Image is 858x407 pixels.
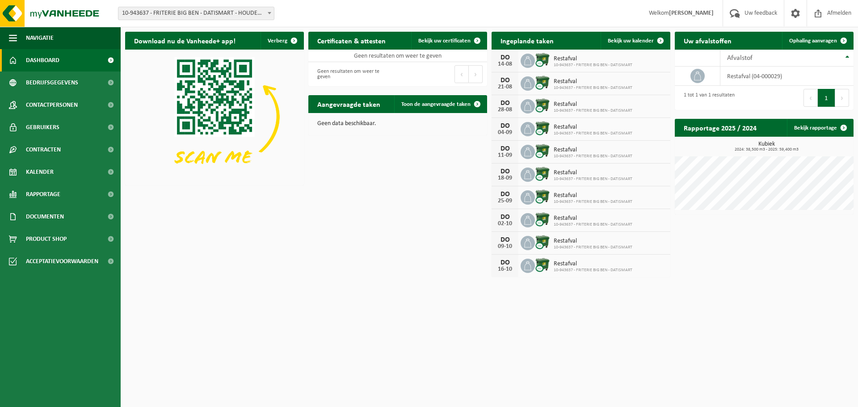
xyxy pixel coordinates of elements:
div: 11-09 [496,152,514,159]
div: DO [496,54,514,61]
span: Restafval [554,192,632,199]
div: 09-10 [496,243,514,250]
td: Geen resultaten om weer te geven [308,50,487,62]
div: DO [496,168,514,175]
img: WB-1100-CU [535,212,550,227]
a: Bekijk rapportage [787,119,853,137]
a: Ophaling aanvragen [782,32,853,50]
span: 10-943637 - FRITERIE BIG BEN - DATISMART [554,131,632,136]
div: DO [496,145,514,152]
h2: Rapportage 2025 / 2024 [675,119,765,136]
div: DO [496,191,514,198]
strong: [PERSON_NAME] [669,10,714,17]
button: 1 [818,89,835,107]
div: 1 tot 1 van 1 resultaten [679,88,735,108]
div: 14-08 [496,61,514,67]
div: DO [496,214,514,221]
div: DO [496,77,514,84]
span: 10-943637 - FRITERIE BIG BEN - DATISMART [554,108,632,113]
span: 10-943637 - FRITERIE BIG BEN - DATISMART [554,63,632,68]
button: Next [835,89,849,107]
span: Contactpersonen [26,94,78,116]
img: WB-1100-CU [535,143,550,159]
div: 18-09 [496,175,514,181]
button: Previous [454,65,469,83]
span: Afvalstof [727,55,753,62]
button: Previous [803,89,818,107]
button: Next [469,65,483,83]
img: WB-1100-CU [535,75,550,90]
span: Restafval [554,215,632,222]
span: Kalender [26,161,54,183]
span: Bekijk uw certificaten [418,38,471,44]
img: WB-1100-CU [535,257,550,273]
span: Restafval [554,124,632,131]
a: Bekijk uw kalender [601,32,669,50]
div: 25-09 [496,198,514,204]
img: WB-1100-CU [535,189,550,204]
span: Gebruikers [26,116,59,138]
span: Product Shop [26,228,67,250]
img: Download de VHEPlus App [125,50,304,184]
span: 10-943637 - FRITERIE BIG BEN - DATISMART [554,85,632,91]
span: Documenten [26,206,64,228]
div: 21-08 [496,84,514,90]
div: DO [496,236,514,243]
img: WB-1100-CU [535,98,550,113]
span: 10-943637 - FRITERIE BIG BEN - DATISMART [554,154,632,159]
a: Toon de aangevraagde taken [394,95,486,113]
div: DO [496,259,514,266]
span: Ophaling aanvragen [789,38,837,44]
span: Contracten [26,138,61,161]
span: 10-943637 - FRITERIE BIG BEN - DATISMART [554,176,632,182]
div: 28-08 [496,107,514,113]
span: 2024: 38,500 m3 - 2025: 59,400 m3 [679,147,854,152]
div: DO [496,122,514,130]
td: restafval (04-000029) [720,67,854,86]
h2: Aangevraagde taken [308,95,389,113]
span: 10-943637 - FRITERIE BIG BEN - DATISMART [554,245,632,250]
span: Bedrijfsgegevens [26,71,78,94]
span: Restafval [554,260,632,268]
button: Verberg [261,32,303,50]
span: Restafval [554,55,632,63]
span: Dashboard [26,49,59,71]
span: Rapportage [26,183,60,206]
span: Bekijk uw kalender [608,38,654,44]
span: 10-943637 - FRITERIE BIG BEN - DATISMART [554,268,632,273]
a: Bekijk uw certificaten [411,32,486,50]
span: Restafval [554,238,632,245]
p: Geen data beschikbaar. [317,121,478,127]
h2: Ingeplande taken [492,32,563,49]
h2: Download nu de Vanheede+ app! [125,32,244,49]
span: Toon de aangevraagde taken [401,101,471,107]
span: Acceptatievoorwaarden [26,250,98,273]
img: WB-1100-CU [535,235,550,250]
span: 10-943637 - FRITERIE BIG BEN - DATISMART [554,199,632,205]
span: 10-943637 - FRITERIE BIG BEN - DATISMART - HOUDENG-GOEGNIES [118,7,274,20]
span: 10-943637 - FRITERIE BIG BEN - DATISMART [554,222,632,227]
span: Restafval [554,78,632,85]
span: Navigatie [26,27,54,49]
div: 04-09 [496,130,514,136]
h3: Kubiek [679,141,854,152]
div: Geen resultaten om weer te geven [313,64,393,84]
img: WB-1100-CU [535,121,550,136]
img: WB-1100-CU [535,52,550,67]
span: Restafval [554,147,632,154]
span: Restafval [554,101,632,108]
div: 02-10 [496,221,514,227]
span: Verberg [268,38,287,44]
div: DO [496,100,514,107]
img: WB-1100-CU [535,166,550,181]
h2: Certificaten & attesten [308,32,395,49]
span: Restafval [554,169,632,176]
h2: Uw afvalstoffen [675,32,740,49]
div: 16-10 [496,266,514,273]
